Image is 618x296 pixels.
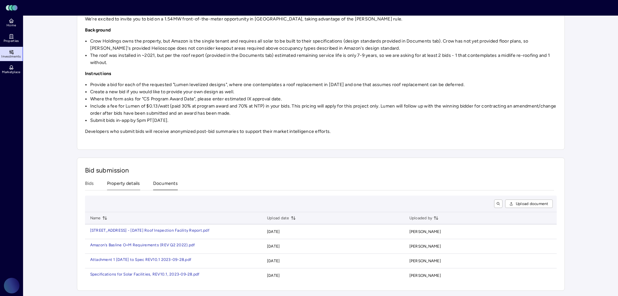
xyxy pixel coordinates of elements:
[102,215,107,221] button: toggle sorting
[262,268,404,283] td: [DATE]
[262,239,404,254] td: [DATE]
[107,180,140,190] button: Property details
[85,27,111,33] strong: Background
[90,243,257,247] a: Amazon's Basline O+M Requirements (REV Q2 2022).pdf
[90,96,557,103] li: Where the form asks for "CS Program Award Date", please enter estimated IX approval date.
[90,228,257,232] a: [STREET_ADDRESS] - [DATE] Roof Inspection Facility Report.pdf
[409,215,439,221] span: Uploaded by
[2,70,20,74] span: Marketplace
[90,272,257,276] a: Specifications for Solar Facilities, REV10.1, 2023-09-28.pdf
[262,225,404,239] td: [DATE]
[90,88,557,96] li: Create a new bid if you would like to provide your own design as well.
[90,215,107,221] span: Name
[90,81,557,88] li: Provide a bid for each of the requested "Lumen levelized designs", where one contemplates a roof ...
[1,55,21,58] span: Investments
[85,71,112,76] strong: Instructions
[404,225,557,239] td: [PERSON_NAME]
[90,38,557,52] li: Crow Holdings owns the property, but Amazon is the single tenant and requires all solar to be bui...
[179,243,195,247] div: 022).pdf
[90,243,179,247] div: Amazon's Basline O+M Requirements (REV Q2 2
[404,268,557,283] td: [PERSON_NAME]
[505,199,553,208] button: Upload document
[153,180,178,190] button: Documents
[90,228,194,232] div: [STREET_ADDRESS] - [DATE] Roof Inspection Facility Re
[85,166,129,174] span: Bid submission
[262,254,404,268] td: [DATE]
[90,272,184,276] div: Specifications for Solar Facilities, REV10.1, 2023-0
[267,215,296,221] span: Upload date
[494,199,503,208] button: toggle search
[85,128,557,135] p: Developers who submit bids will receive anonymized post-bid summaries to support their market int...
[291,215,296,221] button: toggle sorting
[90,258,176,262] div: Attachment 1 [DATE] to Spec REV10.1 2023-0
[90,258,257,262] a: Attachment 1 [DATE] to Spec REV10.1 2023-09-28.pdf
[194,228,209,232] div: port.pdf
[516,200,549,207] span: Upload document
[85,180,94,190] button: Bids
[404,254,557,268] td: [PERSON_NAME]
[175,258,191,262] div: 9-28.pdf
[404,239,557,254] td: [PERSON_NAME]
[433,215,439,221] button: toggle sorting
[6,23,16,27] span: Home
[90,117,557,124] li: Submit bids in-app by 5pm PT[DATE].
[90,52,557,66] li: The roof was installed in ~2021, but per the roof report (provided in the Documents tab) estimate...
[184,272,200,276] div: 9-28.pdf
[85,16,557,23] p: We're excited to invite you to bid on a 1.54MW front-of-the-meter opportunity in [GEOGRAPHIC_DATA...
[4,39,19,43] span: Properties
[90,103,557,117] li: Include a fee for Lumen of $0.13/watt (paid 30% at program award and 70% at NTP) in your bids. Th...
